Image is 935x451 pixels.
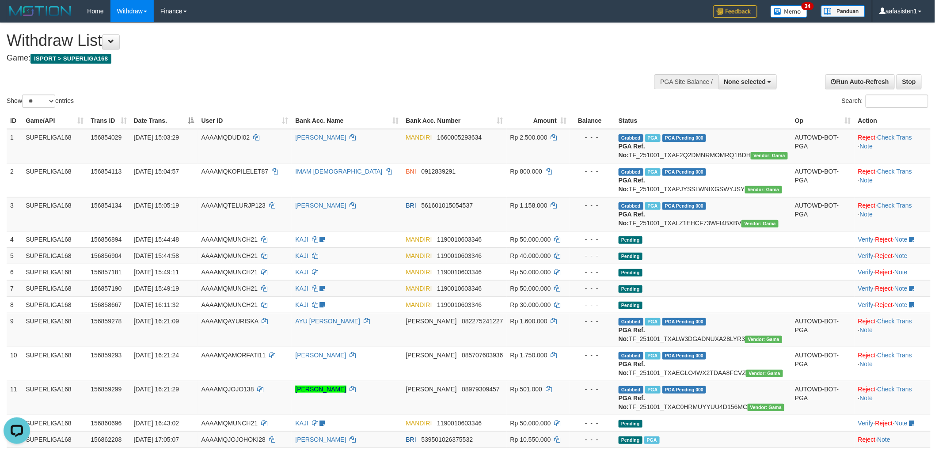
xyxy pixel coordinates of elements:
[91,269,122,276] span: 156857181
[858,236,874,243] a: Verify
[406,269,432,276] span: MANDIRI
[574,251,612,260] div: - - -
[645,318,661,326] span: Marked by aafheankoy
[574,133,612,142] div: - - -
[894,301,908,308] a: Note
[858,252,874,259] a: Verify
[462,386,500,393] span: Copy 08979309457 to clipboard
[860,326,873,334] a: Note
[619,285,642,293] span: Pending
[645,352,661,360] span: Marked by aafheankoy
[821,5,865,17] img: panduan.png
[22,296,87,313] td: SUPERLIGA168
[201,420,258,427] span: AAAAMQMUNCH21
[860,211,873,218] a: Note
[462,318,503,325] span: Copy 082275241227 to clipboard
[422,168,456,175] span: Copy 0912839291 to clipboard
[4,4,30,30] button: Open LiveChat chat widget
[858,134,876,141] a: Reject
[406,236,432,243] span: MANDIRI
[878,168,912,175] a: Check Trans
[858,269,874,276] a: Verify
[878,202,912,209] a: Check Trans
[615,381,791,415] td: TF_251001_TXAC0HRMUYYUU4D156MC
[7,163,22,197] td: 2
[437,134,482,141] span: Copy 1660005293634 to clipboard
[130,113,198,129] th: Date Trans.: activate to sort column descending
[619,394,645,410] b: PGA Ref. No:
[866,95,928,108] input: Search:
[510,285,551,292] span: Rp 50.000.000
[619,420,642,428] span: Pending
[574,284,612,293] div: - - -
[574,317,612,326] div: - - -
[406,420,432,427] span: MANDIRI
[7,347,22,381] td: 10
[825,74,895,89] a: Run Auto-Refresh
[894,420,908,427] a: Note
[878,134,912,141] a: Check Trans
[437,269,482,276] span: Copy 1190010603346 to clipboard
[295,420,308,427] a: KAJI
[858,352,876,359] a: Reject
[645,202,661,210] span: Marked by aafsengchandara
[842,95,928,108] label: Search:
[91,134,122,141] span: 156854029
[7,197,22,231] td: 3
[791,381,855,415] td: AUTOWD-BOT-PGA
[22,113,87,129] th: Game/API: activate to sort column ascending
[875,301,893,308] a: Reject
[91,285,122,292] span: 156857190
[22,280,87,296] td: SUPERLIGA168
[855,347,931,381] td: · ·
[654,74,718,89] div: PGA Site Balance /
[875,252,893,259] a: Reject
[134,318,179,325] span: [DATE] 16:21:09
[7,129,22,163] td: 1
[619,360,645,376] b: PGA Ref. No:
[134,352,179,359] span: [DATE] 16:21:24
[718,74,777,89] button: None selected
[570,113,615,129] th: Balance
[855,163,931,197] td: · ·
[858,202,876,209] a: Reject
[22,247,87,264] td: SUPERLIGA168
[619,253,642,260] span: Pending
[295,436,346,443] a: [PERSON_NAME]
[645,134,661,142] span: Marked by aafsoycanthlai
[574,167,612,176] div: - - -
[875,269,893,276] a: Reject
[619,386,643,394] span: Grabbed
[619,352,643,360] span: Grabbed
[860,360,873,368] a: Note
[295,168,382,175] a: IMAM [DEMOGRAPHIC_DATA]
[134,301,179,308] span: [DATE] 16:11:32
[406,252,432,259] span: MANDIRI
[295,134,346,141] a: [PERSON_NAME]
[615,313,791,347] td: TF_251001_TXALW3DGADNUXA28LYR3
[201,202,266,209] span: AAAAMQTELURJP123
[713,5,757,18] img: Feedback.jpg
[22,347,87,381] td: SUPERLIGA168
[22,431,87,447] td: SUPERLIGA168
[510,269,551,276] span: Rp 50.000.000
[860,394,873,402] a: Note
[791,347,855,381] td: AUTOWD-BOT-PGA
[510,386,542,393] span: Rp 501.000
[855,231,931,247] td: · ·
[746,370,783,377] span: Vendor URL: https://trx31.1velocity.biz
[619,236,642,244] span: Pending
[295,236,308,243] a: KAJI
[201,436,266,443] span: AAAAMQJOJOHOKI28
[134,269,179,276] span: [DATE] 15:49:11
[791,163,855,197] td: AUTOWD-BOT-PGA
[406,285,432,292] span: MANDIRI
[855,129,931,163] td: · ·
[619,302,642,309] span: Pending
[855,313,931,347] td: · ·
[858,168,876,175] a: Reject
[878,436,891,443] a: Note
[91,236,122,243] span: 156856894
[295,386,346,393] a: [PERSON_NAME]
[406,168,416,175] span: BNI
